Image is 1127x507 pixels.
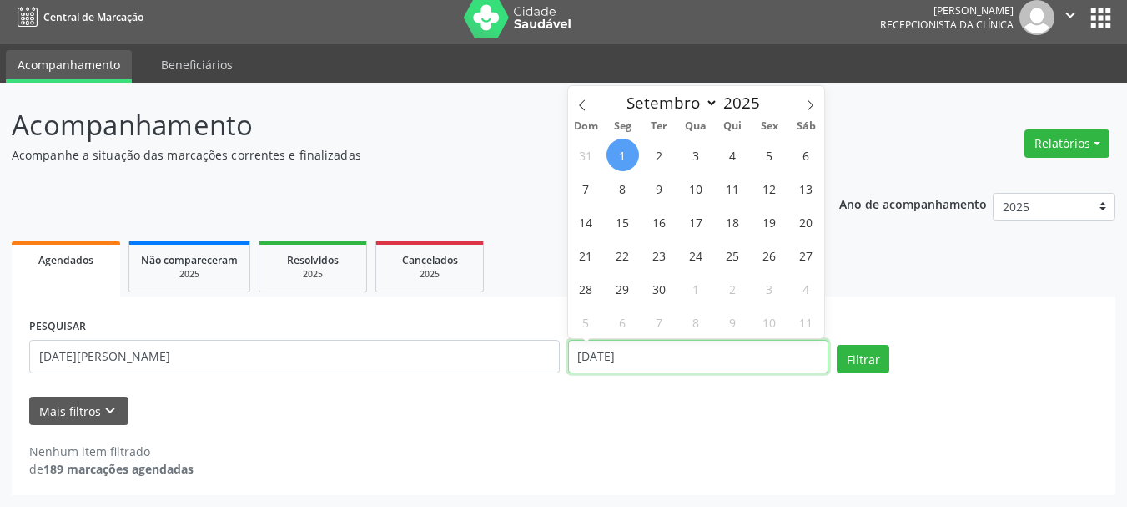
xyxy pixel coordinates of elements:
p: Acompanhamento [12,104,784,146]
span: Setembro 28, 2025 [570,272,602,305]
span: Outubro 6, 2025 [606,306,639,338]
span: Setembro 15, 2025 [606,205,639,238]
span: Setembro 4, 2025 [717,139,749,171]
span: Dom [568,121,605,132]
i: keyboard_arrow_down [101,402,119,420]
span: Outubro 3, 2025 [753,272,786,305]
span: Outubro 4, 2025 [790,272,823,305]
span: Recepcionista da clínica [880,18,1014,32]
input: Selecione um intervalo [568,340,829,373]
label: PESQUISAR [29,314,86,340]
button: apps [1086,3,1115,33]
span: Setembro 26, 2025 [753,239,786,271]
input: Nome, código do beneficiário ou CPF [29,340,560,373]
div: 2025 [141,268,238,281]
p: Acompanhe a situação das marcações correntes e finalizadas [12,146,784,164]
span: Setembro 10, 2025 [680,172,712,205]
span: Setembro 11, 2025 [717,172,749,205]
span: Ter [641,121,677,132]
span: Setembro 20, 2025 [790,205,823,238]
input: Year [718,92,773,114]
span: Setembro 18, 2025 [717,205,749,238]
span: Central de Marcação [43,10,143,24]
span: Setembro 25, 2025 [717,239,749,271]
span: Não compareceram [141,253,238,267]
strong: 189 marcações agendadas [43,461,194,477]
span: Setembro 2, 2025 [643,139,676,171]
span: Outubro 2, 2025 [717,272,749,305]
span: Setembro 5, 2025 [753,139,786,171]
select: Month [619,91,719,114]
p: Ano de acompanhamento [839,193,987,214]
div: 2025 [388,268,471,281]
div: de [29,460,194,478]
button: Filtrar [837,345,889,373]
a: Central de Marcação [12,3,143,31]
span: Setembro 22, 2025 [606,239,639,271]
span: Setembro 16, 2025 [643,205,676,238]
button: Relatórios [1024,129,1109,158]
span: Setembro 8, 2025 [606,172,639,205]
span: Setembro 1, 2025 [606,139,639,171]
span: Setembro 21, 2025 [570,239,602,271]
span: Qua [677,121,714,132]
span: Setembro 19, 2025 [753,205,786,238]
span: Agosto 31, 2025 [570,139,602,171]
button: Mais filtroskeyboard_arrow_down [29,397,128,426]
span: Outubro 5, 2025 [570,306,602,338]
span: Sáb [787,121,824,132]
span: Outubro 8, 2025 [680,306,712,338]
span: Setembro 12, 2025 [753,172,786,205]
span: Cancelados [402,253,458,267]
span: Qui [714,121,751,132]
span: Setembro 6, 2025 [790,139,823,171]
span: Agendados [38,253,93,267]
span: Setembro 27, 2025 [790,239,823,271]
span: Setembro 3, 2025 [680,139,712,171]
span: Setembro 14, 2025 [570,205,602,238]
span: Setembro 29, 2025 [606,272,639,305]
div: 2025 [271,268,355,281]
div: Nenhum item filtrado [29,443,194,460]
span: Outubro 7, 2025 [643,306,676,338]
span: Outubro 1, 2025 [680,272,712,305]
div: [PERSON_NAME] [880,3,1014,18]
span: Setembro 30, 2025 [643,272,676,305]
span: Sex [751,121,787,132]
span: Outubro 11, 2025 [790,306,823,338]
span: Setembro 7, 2025 [570,172,602,205]
span: Outubro 10, 2025 [753,306,786,338]
a: Beneficiários [149,50,244,79]
span: Setembro 24, 2025 [680,239,712,271]
span: Outubro 9, 2025 [717,306,749,338]
a: Acompanhamento [6,50,132,83]
i:  [1061,6,1079,24]
span: Setembro 9, 2025 [643,172,676,205]
span: Resolvidos [287,253,339,267]
span: Seg [604,121,641,132]
span: Setembro 23, 2025 [643,239,676,271]
span: Setembro 17, 2025 [680,205,712,238]
span: Setembro 13, 2025 [790,172,823,205]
